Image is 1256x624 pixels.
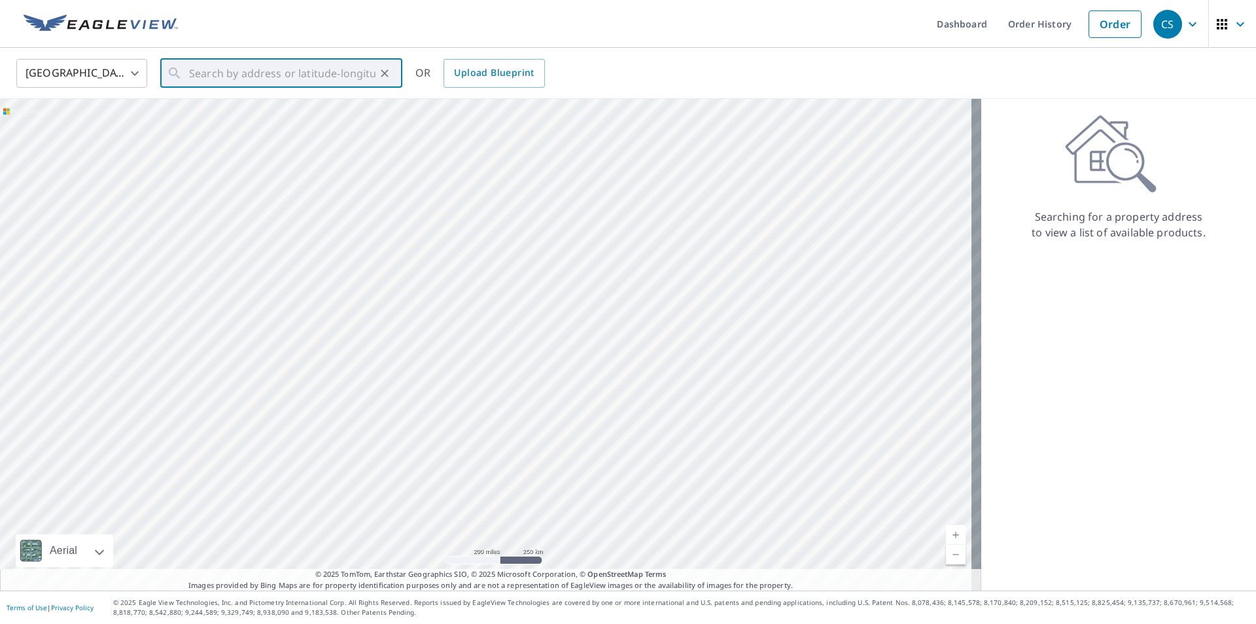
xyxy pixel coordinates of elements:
[454,65,534,81] span: Upload Blueprint
[51,603,94,612] a: Privacy Policy
[315,569,667,580] span: © 2025 TomTom, Earthstar Geographics SIO, © 2025 Microsoft Corporation, ©
[946,545,966,564] a: Current Level 5, Zoom Out
[189,55,375,92] input: Search by address or latitude-longitude
[587,569,642,579] a: OpenStreetMap
[46,534,81,567] div: Aerial
[113,598,1249,617] p: © 2025 Eagle View Technologies, Inc. and Pictometry International Corp. All Rights Reserved. Repo...
[1089,10,1142,38] a: Order
[16,55,147,92] div: [GEOGRAPHIC_DATA]
[1153,10,1182,39] div: CS
[16,534,113,567] div: Aerial
[645,569,667,579] a: Terms
[444,59,544,88] a: Upload Blueprint
[7,603,47,612] a: Terms of Use
[24,14,178,34] img: EV Logo
[1031,209,1206,240] p: Searching for a property address to view a list of available products.
[7,604,94,612] p: |
[375,64,394,83] button: Clear
[415,59,545,88] div: OR
[946,525,966,545] a: Current Level 5, Zoom In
